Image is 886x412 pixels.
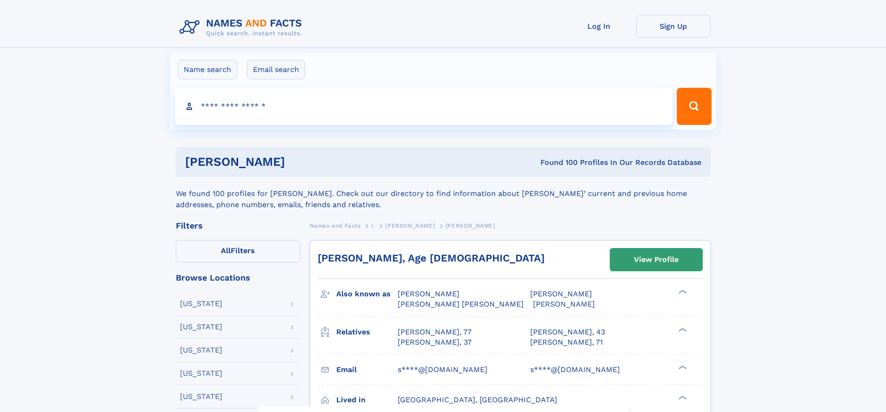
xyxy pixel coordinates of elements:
[676,289,687,295] div: ❯
[336,362,398,378] h3: Email
[336,324,398,340] h3: Relatives
[336,392,398,408] h3: Lived in
[310,220,361,231] a: Names and Facts
[385,220,435,231] a: [PERSON_NAME]
[180,347,222,354] div: [US_STATE]
[318,252,545,264] a: [PERSON_NAME], Age [DEMOGRAPHIC_DATA]
[176,222,300,230] div: Filters
[176,274,300,282] div: Browse Locations
[530,289,592,298] span: [PERSON_NAME]
[180,393,222,400] div: [US_STATE]
[178,60,237,79] label: Name search
[221,246,231,255] span: All
[176,177,711,210] div: We found 100 profiles for [PERSON_NAME]. Check out our directory to find information about [PERSO...
[176,15,310,40] img: Logo Names and Facts
[385,222,435,229] span: [PERSON_NAME]
[676,364,687,370] div: ❯
[398,300,524,308] span: [PERSON_NAME] [PERSON_NAME]
[610,249,702,271] a: View Profile
[398,289,460,298] span: [PERSON_NAME]
[175,88,673,125] input: search input
[176,240,300,262] label: Filters
[676,394,687,400] div: ❯
[247,60,305,79] label: Email search
[398,395,557,404] span: [GEOGRAPHIC_DATA], [GEOGRAPHIC_DATA]
[180,300,222,307] div: [US_STATE]
[530,337,603,347] a: [PERSON_NAME], 71
[180,370,222,377] div: [US_STATE]
[185,156,413,168] h1: [PERSON_NAME]
[398,337,472,347] a: [PERSON_NAME], 37
[336,286,398,302] h3: Also known as
[398,327,472,337] a: [PERSON_NAME], 77
[413,157,701,168] div: Found 100 Profiles In Our Records Database
[371,222,375,229] span: L
[533,300,595,308] span: [PERSON_NAME]
[677,88,711,125] button: Search Button
[446,222,495,229] span: [PERSON_NAME]
[634,249,679,270] div: View Profile
[530,327,605,337] a: [PERSON_NAME], 43
[562,15,636,38] a: Log In
[180,323,222,331] div: [US_STATE]
[371,220,375,231] a: L
[636,15,711,38] a: Sign Up
[676,327,687,333] div: ❯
